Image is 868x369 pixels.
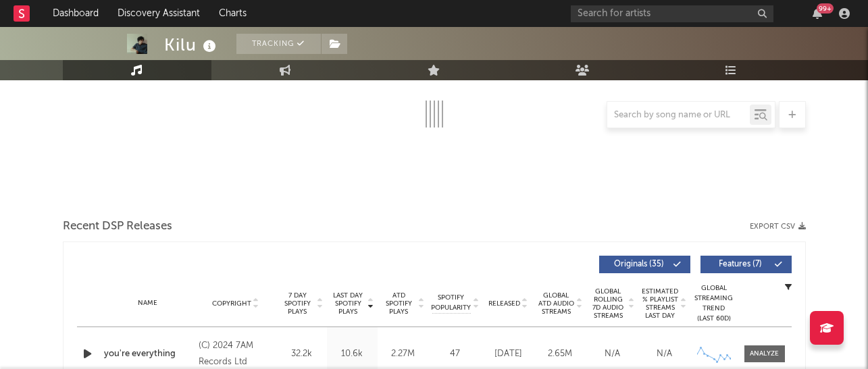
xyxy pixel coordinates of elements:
button: Features(7) [700,256,792,273]
span: Global Rolling 7D Audio Streams [590,287,627,320]
div: Kilu [164,34,220,56]
span: 7 Day Spotify Plays [280,291,315,316]
input: Search for artists [571,5,773,22]
div: 2.27M [381,347,425,361]
button: Originals(35) [599,256,690,273]
div: N/A [642,347,687,361]
div: N/A [590,347,635,361]
div: Name [104,298,193,308]
div: 10.6k [330,347,374,361]
span: Last Day Spotify Plays [330,291,366,316]
span: ATD Spotify Plays [381,291,417,316]
a: you're everything [104,347,193,361]
button: Export CSV [750,223,806,231]
div: 32.2k [280,347,324,361]
div: 99 + [817,3,834,13]
div: 47 [432,347,479,361]
span: Estimated % Playlist Streams Last Day [642,287,679,320]
span: Released [488,300,520,308]
input: Search by song name or URL [607,110,750,121]
span: Features ( 7 ) [709,260,771,268]
button: Tracking [236,34,321,54]
span: Global ATD Audio Streams [538,291,575,316]
span: Copyright [212,300,251,308]
div: Global Streaming Trend (Last 60D) [694,283,734,324]
button: 99+ [813,8,822,19]
div: [DATE] [486,347,531,361]
span: Originals ( 35 ) [608,260,670,268]
span: Recent DSP Releases [63,219,172,235]
span: Spotify Popularity [431,293,471,313]
div: 2.65M [538,347,583,361]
